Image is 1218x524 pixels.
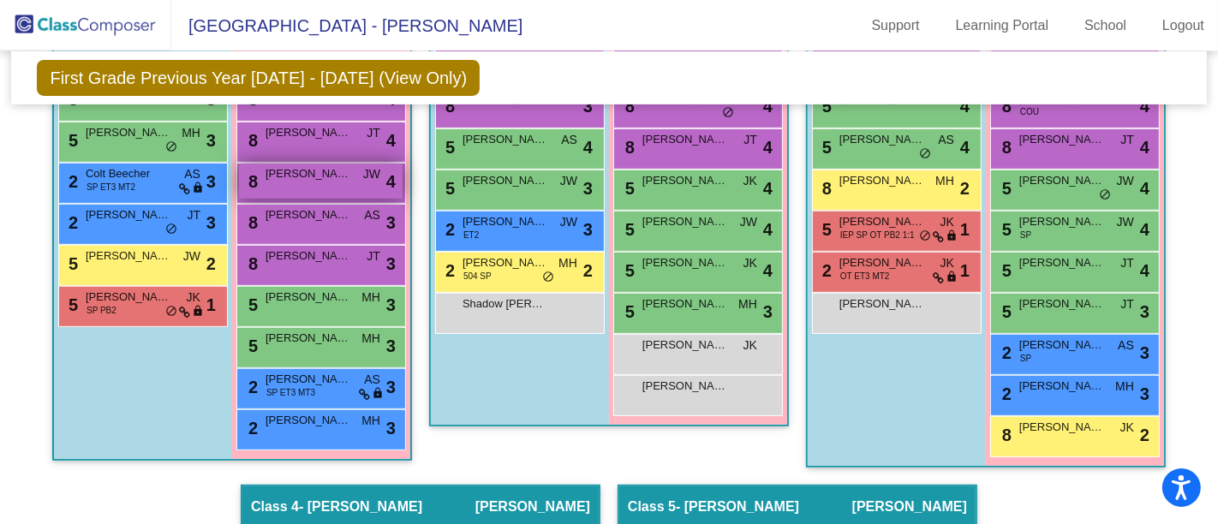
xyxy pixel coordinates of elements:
span: 2 [64,213,78,232]
span: [PERSON_NAME] [266,165,351,182]
span: OT ET3 MT2 [840,270,890,283]
span: SP [1020,229,1031,241]
span: [PERSON_NAME] [852,498,967,515]
span: 3 [1140,299,1149,325]
span: [GEOGRAPHIC_DATA] - [PERSON_NAME] [171,12,522,39]
span: ET2 [463,229,479,241]
span: AS [1118,336,1134,354]
span: 5 [998,179,1012,198]
span: 2 [818,261,832,280]
span: 4 [386,128,396,153]
span: [PERSON_NAME] [642,254,728,271]
span: do_not_disturb_alt [1099,188,1111,202]
span: [PERSON_NAME] [266,247,351,265]
span: [PERSON_NAME] [463,213,548,230]
span: 3 [386,210,396,235]
span: lock [192,305,204,319]
span: 2 [1140,422,1149,448]
span: JW [560,172,577,190]
span: [PERSON_NAME] [1019,172,1105,189]
span: do_not_disturb_alt [165,305,177,319]
span: [PERSON_NAME] [642,213,728,230]
span: 5 [64,131,78,150]
span: AS [364,206,380,224]
span: 1 [206,292,216,318]
span: AS [938,131,954,149]
a: Logout [1149,12,1218,39]
span: MH [361,289,380,307]
span: [PERSON_NAME] [839,295,925,313]
a: School [1071,12,1140,39]
span: [PERSON_NAME] [839,131,925,148]
span: JW [560,213,577,231]
span: 4 [1140,258,1149,283]
span: 3 [1140,381,1149,407]
span: 8 [441,97,455,116]
span: 3 [386,251,396,277]
span: [PERSON_NAME] [86,289,171,306]
span: - [PERSON_NAME] [676,498,799,515]
span: [PERSON_NAME] [642,336,728,354]
span: [PERSON_NAME] [463,254,548,271]
span: [PERSON_NAME] [266,330,351,347]
span: 5 [64,295,78,314]
span: 3 [763,299,773,325]
span: 5 [621,220,635,239]
span: [PERSON_NAME] [463,131,548,148]
span: COU [1020,105,1039,118]
span: 4 [960,93,970,119]
span: 8 [621,97,635,116]
span: 5 [818,97,832,116]
span: JT [1120,254,1134,272]
span: 8 [621,138,635,157]
span: 1 [960,258,970,283]
span: [PERSON_NAME] [266,206,351,223]
span: 2 [441,261,455,280]
span: 2 [998,384,1012,403]
span: 3 [386,333,396,359]
span: lock [946,271,958,284]
span: 4 [763,93,773,119]
span: 2 [64,172,78,191]
span: 5 [441,179,455,198]
span: [PERSON_NAME] [463,172,548,189]
span: MH [182,124,200,142]
span: JW [1117,213,1134,231]
span: AS [364,371,380,389]
span: lock [372,387,384,401]
span: 4 [583,134,593,160]
span: 5 [818,138,832,157]
span: 5 [998,220,1012,239]
span: JW [1117,172,1134,190]
span: [PERSON_NAME] [839,172,925,189]
span: 2 [960,176,970,201]
span: [PERSON_NAME] [266,412,351,429]
span: 5 [441,138,455,157]
span: 2 [583,258,593,283]
span: 8 [998,138,1012,157]
span: [PERSON_NAME] [642,295,728,313]
span: 2 [441,220,455,239]
span: Class 5 [628,498,676,515]
span: 3 [206,128,216,153]
span: AS [561,131,577,149]
span: 4 [763,176,773,201]
span: [PERSON_NAME] [1019,254,1105,271]
span: [PERSON_NAME] [1019,213,1105,230]
span: [PERSON_NAME] [86,124,171,141]
span: [PERSON_NAME] [839,213,925,230]
span: [PERSON_NAME] [266,289,351,306]
span: MH [738,295,757,313]
span: 2 [244,378,258,396]
span: Colt Beecher [86,165,171,182]
span: JT [187,206,200,224]
span: JK [1120,419,1134,437]
span: [PERSON_NAME] [642,378,728,395]
span: [PERSON_NAME] [86,247,171,265]
span: 4 [763,258,773,283]
span: 4 [960,134,970,160]
span: [PERSON_NAME] [1019,419,1105,436]
span: 2 [206,251,216,277]
span: JT [1120,131,1134,149]
span: MH [558,254,577,272]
